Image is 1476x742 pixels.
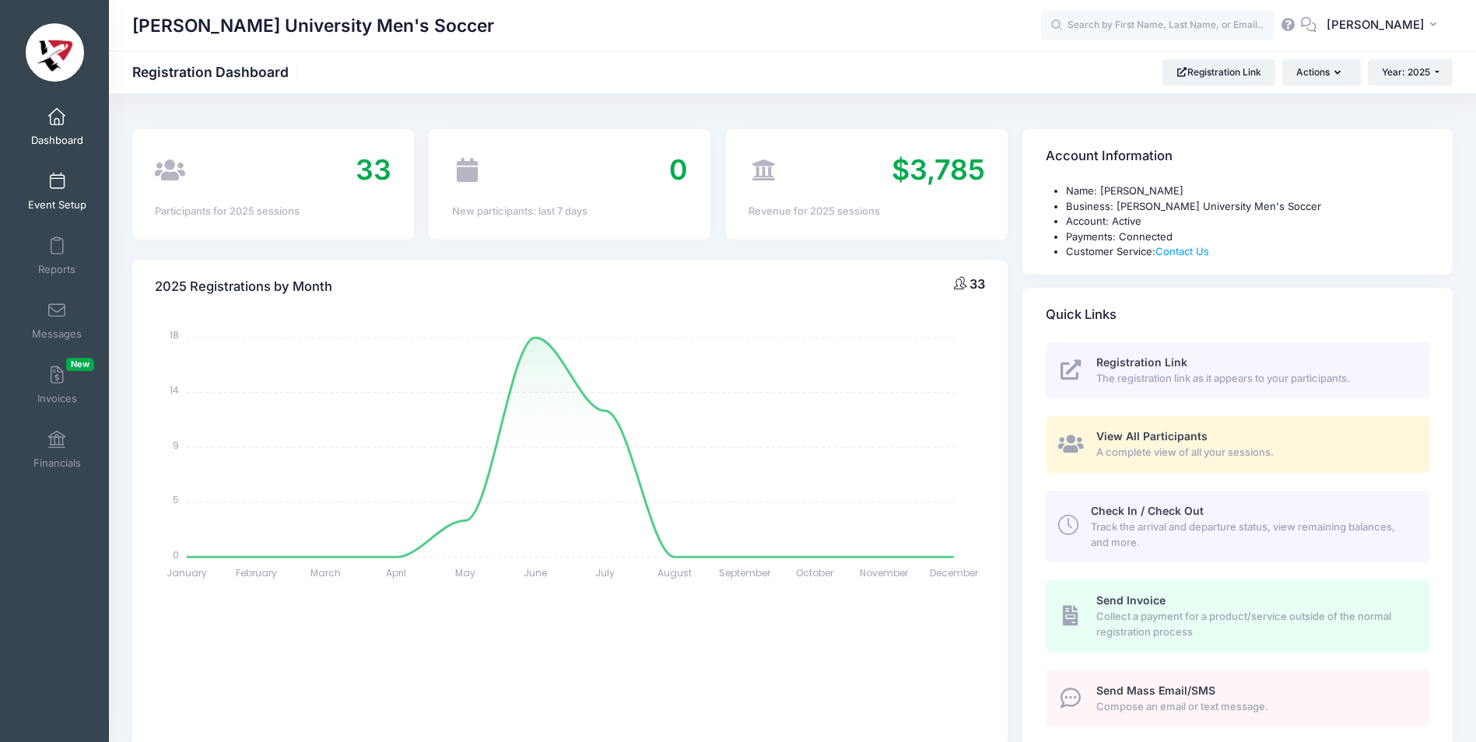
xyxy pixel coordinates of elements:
[1046,491,1430,562] a: Check In / Check Out Track the arrival and departure status, view remaining balances, and more.
[167,566,207,579] tspan: January
[155,204,391,219] div: Participants for 2025 sessions
[20,229,94,283] a: Reports
[1096,445,1412,460] span: A complete view of all your sessions.
[1368,59,1453,86] button: Year: 2025
[595,566,615,579] tspan: July
[170,383,179,397] tspan: 14
[155,264,332,309] h4: 2025 Registrations by Month
[796,566,834,579] tspan: October
[386,566,406,579] tspan: April
[31,134,83,147] span: Dashboard
[1066,229,1430,245] li: Payments: Connected
[969,276,985,292] span: 33
[1162,59,1275,86] a: Registration Link
[456,566,476,579] tspan: May
[173,493,179,506] tspan: 5
[1096,593,1166,607] span: Send Invoice
[892,152,985,187] span: $3,785
[20,293,94,348] a: Messages
[930,566,979,579] tspan: December
[356,152,391,187] span: 33
[173,438,179,451] tspan: 9
[1066,244,1430,260] li: Customer Service:
[1096,684,1215,697] span: Send Mass Email/SMS
[1091,520,1412,550] span: Track the arrival and departure status, view remaining balances, and more.
[860,566,909,579] tspan: November
[1091,504,1204,517] span: Check In / Check Out
[719,566,771,579] tspan: September
[524,566,547,579] tspan: June
[1046,292,1117,337] h4: Quick Links
[1066,184,1430,199] li: Name: [PERSON_NAME]
[1046,580,1430,652] a: Send Invoice Collect a payment for a product/service outside of the normal registration process
[28,198,86,212] span: Event Setup
[26,23,84,82] img: Lewis University Men's Soccer
[132,64,302,80] h1: Registration Dashboard
[236,566,277,579] tspan: February
[1066,199,1430,215] li: Business: [PERSON_NAME] University Men's Soccer
[1046,416,1430,473] a: View All Participants A complete view of all your sessions.
[1041,10,1274,41] input: Search by First Name, Last Name, or Email...
[1096,371,1412,387] span: The registration link as it appears to your participants.
[1046,342,1430,399] a: Registration Link The registration link as it appears to your participants.
[1096,355,1187,369] span: Registration Link
[1327,16,1425,33] span: [PERSON_NAME]
[37,392,77,405] span: Invoices
[1096,699,1412,715] span: Compose an email or text message.
[173,548,179,561] tspan: 0
[170,328,179,341] tspan: 18
[20,100,94,154] a: Dashboard
[452,204,688,219] div: New participants: last 7 days
[1046,670,1430,726] a: Send Mass Email/SMS Compose an email or text message.
[1046,135,1173,179] h4: Account Information
[749,204,984,219] div: Revenue for 2025 sessions
[1096,609,1412,639] span: Collect a payment for a product/service outside of the normal registration process
[20,422,94,477] a: Financials
[1316,8,1453,44] button: [PERSON_NAME]
[1382,66,1430,78] span: Year: 2025
[132,8,494,44] h1: [PERSON_NAME] University Men's Soccer
[33,457,81,470] span: Financials
[669,152,688,187] span: 0
[311,566,342,579] tspan: March
[1282,59,1360,86] button: Actions
[20,164,94,219] a: Event Setup
[1155,245,1209,257] a: Contact Us
[66,358,94,371] span: New
[38,263,75,276] span: Reports
[1066,214,1430,229] li: Account: Active
[20,358,94,412] a: InvoicesNew
[1096,429,1208,443] span: View All Participants
[32,327,82,341] span: Messages
[657,566,692,579] tspan: August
